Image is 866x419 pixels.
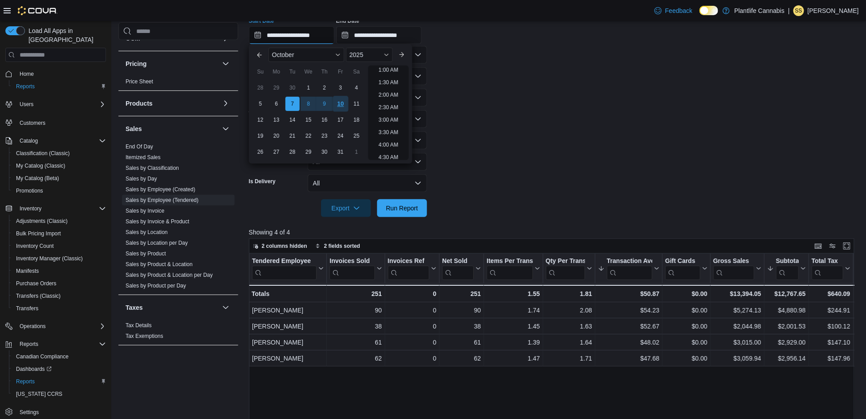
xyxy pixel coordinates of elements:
div: 38 [442,321,481,332]
div: Gross Sales [713,257,754,266]
div: Fr [333,65,348,79]
button: My Catalog (Classic) [9,160,110,172]
button: Inventory [16,203,45,214]
button: Next month [394,48,409,62]
span: Manifests [12,266,106,276]
span: Dashboards [16,366,52,373]
span: Home [16,68,106,79]
div: day-8 [301,97,316,111]
span: Inventory Manager (Classic) [16,255,83,262]
button: Gift Cards [665,257,707,280]
div: Net Sold [442,257,474,280]
button: Display options [827,241,838,251]
a: Itemized Sales [126,154,161,160]
li: 3:30 AM [375,127,402,138]
span: Catalog [16,136,106,146]
a: Tax Exemptions [126,333,163,339]
span: Inventory Manager (Classic) [12,253,106,264]
div: 0 [387,288,436,299]
div: day-29 [301,145,316,159]
a: Sales by Location per Day [126,240,188,246]
button: Items Per Transaction [487,257,540,280]
span: [US_STATE] CCRS [16,390,62,398]
div: day-16 [317,113,332,127]
button: Tendered Employee [252,257,324,280]
div: day-19 [253,129,268,143]
div: day-7 [285,97,300,111]
span: 2025 [350,51,363,58]
a: Reports [12,81,38,92]
div: Transaction Average [607,257,652,280]
div: Mo [269,65,284,79]
label: Is Delivery [249,178,276,185]
button: Products [220,98,231,109]
button: Export [321,199,371,217]
a: Promotions [12,185,47,196]
span: Users [16,99,106,110]
div: [PERSON_NAME] [252,321,324,332]
a: My Catalog (Beta) [12,173,63,184]
a: Inventory Manager (Classic) [12,253,86,264]
span: Classification (Classic) [16,150,70,157]
div: 251 [442,288,481,299]
button: Users [2,98,110,111]
li: 1:00 AM [375,65,402,75]
div: Total Tax [811,257,843,266]
span: Sales by Employee (Created) [126,186,195,193]
span: Promotions [12,185,106,196]
span: Promotions [16,187,43,194]
button: All [308,174,427,192]
div: $0.00 [665,305,707,316]
div: $0.00 [665,288,707,299]
div: 2.08 [545,305,592,316]
div: Qty Per Transaction [545,257,585,280]
div: day-24 [333,129,348,143]
div: Sa [350,65,364,79]
div: Invoices Ref [387,257,429,280]
h3: Sales [126,124,142,133]
div: day-9 [317,97,332,111]
span: My Catalog (Classic) [16,162,65,169]
div: day-18 [350,113,364,127]
button: 2 fields sorted [312,241,364,251]
a: Dashboards [9,363,110,375]
span: 2 fields sorted [324,242,360,250]
button: My Catalog (Beta) [9,172,110,185]
span: Sales by Invoice [126,207,164,214]
button: 2 columns hidden [249,241,311,251]
button: Sales [126,124,219,133]
button: Run Report [377,199,427,217]
button: Inventory Manager (Classic) [9,252,110,265]
a: Sales by Day [126,176,157,182]
div: day-2 [317,81,332,95]
div: day-6 [269,97,284,111]
a: Adjustments (Classic) [12,216,71,226]
h3: Taxes [126,303,143,312]
div: Totals [252,288,324,299]
button: Products [126,99,219,108]
div: Button. Open the year selector. 2025 is currently selected. [346,48,393,62]
div: Invoices Ref [387,257,429,266]
button: Enter fullscreen [842,241,852,251]
button: Operations [16,321,49,332]
button: Canadian Compliance [9,350,110,363]
div: Total Tax [811,257,843,280]
span: Customers [16,117,106,128]
li: 1:30 AM [375,77,402,88]
div: day-27 [269,145,284,159]
div: Th [317,65,332,79]
span: Inventory [16,203,106,214]
button: Net Sold [442,257,481,280]
a: Feedback [651,2,696,20]
a: Tax Details [126,322,152,329]
span: End Of Day [126,143,153,150]
button: Inventory Count [9,240,110,252]
div: day-4 [350,81,364,95]
div: Gift Card Sales [665,257,700,280]
div: day-21 [285,129,300,143]
a: Price Sheet [126,78,153,85]
a: Sales by Employee (Tendered) [126,197,199,203]
a: Sales by Product & Location [126,261,193,267]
